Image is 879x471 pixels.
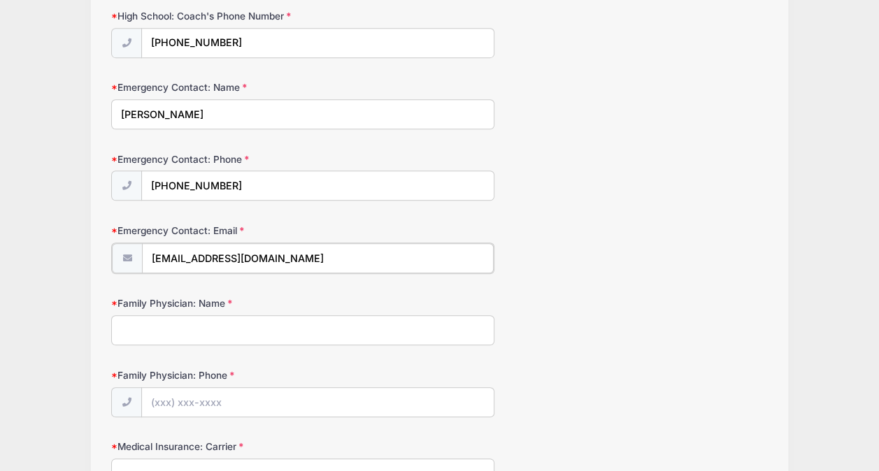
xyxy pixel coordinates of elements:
[111,152,330,166] label: Emergency Contact: Phone
[111,296,330,310] label: Family Physician: Name
[111,9,330,23] label: High School: Coach's Phone Number
[141,171,494,201] input: (xxx) xxx-xxxx
[141,387,494,417] input: (xxx) xxx-xxxx
[111,224,330,238] label: Emergency Contact: Email
[141,28,494,58] input: (xxx) xxx-xxxx
[111,440,330,454] label: Medical Insurance: Carrier
[111,80,330,94] label: Emergency Contact: Name
[142,243,494,273] input: email@email.com
[111,368,330,382] label: Family Physician: Phone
